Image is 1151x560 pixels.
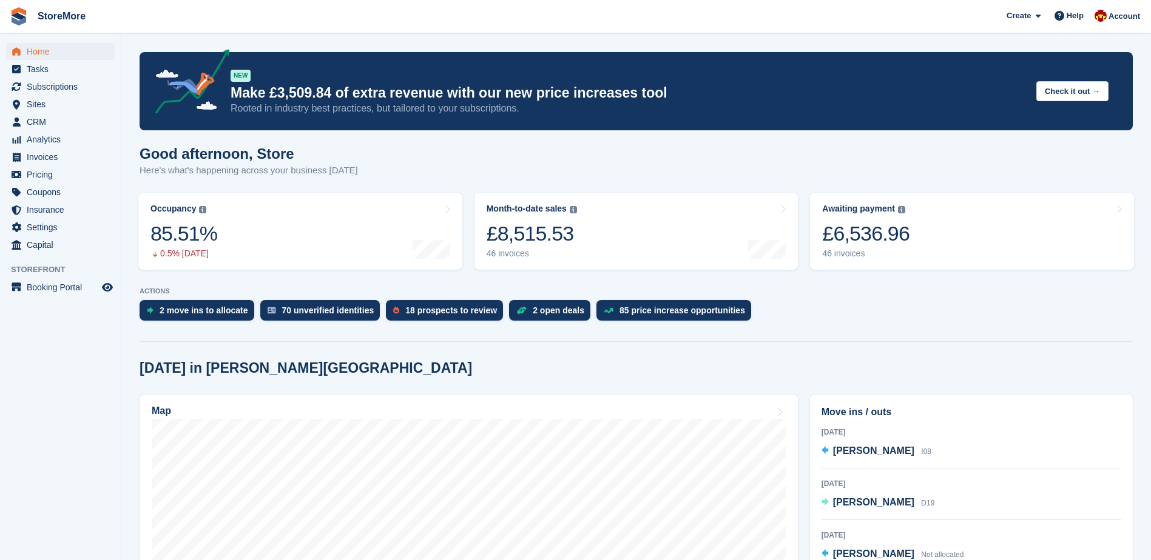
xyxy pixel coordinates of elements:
span: D19 [921,499,934,507]
img: icon-info-grey-7440780725fd019a000dd9b08b2336e03edf1995a4989e88bcd33f0948082b44.svg [199,206,206,213]
h2: [DATE] in [PERSON_NAME][GEOGRAPHIC_DATA] [140,360,472,376]
a: 2 open deals [509,300,596,327]
span: Insurance [27,201,100,218]
h2: Move ins / outs [822,405,1121,419]
a: menu [6,96,115,113]
img: stora-icon-8386f47178a22dfd0bd8f6a31ec36ba5ce8667c1dd55bd0f319d3a0aa187defe.svg [10,7,28,25]
div: 85.51% [150,221,217,246]
a: menu [6,131,115,148]
a: menu [6,166,115,183]
img: icon-info-grey-7440780725fd019a000dd9b08b2336e03edf1995a4989e88bcd33f0948082b44.svg [570,206,577,213]
a: [PERSON_NAME] I08 [822,444,931,459]
span: Coupons [27,184,100,201]
div: [DATE] [822,530,1121,541]
span: Settings [27,219,100,236]
span: Tasks [27,61,100,78]
a: menu [6,43,115,60]
div: 0.5% [DATE] [150,248,217,259]
a: menu [6,61,115,78]
a: 18 prospects to review [386,300,509,327]
span: Home [27,43,100,60]
a: Preview store [100,280,115,295]
span: I08 [921,447,931,456]
a: 2 move ins to allocate [140,300,260,327]
div: Awaiting payment [822,204,895,214]
span: [PERSON_NAME] [833,445,914,456]
div: [DATE] [822,427,1121,438]
div: Month-to-date sales [487,204,567,214]
img: icon-info-grey-7440780725fd019a000dd9b08b2336e03edf1995a4989e88bcd33f0948082b44.svg [898,206,905,213]
a: menu [6,236,115,253]
div: 18 prospects to review [405,305,497,315]
a: 85 price increase opportunities [596,300,757,327]
p: Here's what's happening across your business [DATE] [140,164,358,178]
a: Occupancy 85.51% 0.5% [DATE] [138,193,462,270]
img: price-adjustments-announcement-icon-8257ccfd72463d97f412b2fc003d46551f7dbcb40ab6d574587a9cd5c0d94... [145,49,230,118]
span: Storefront [11,264,121,276]
div: 70 unverified identities [282,305,374,315]
span: CRM [27,113,100,130]
a: menu [6,148,115,165]
div: 2 move ins to allocate [160,305,248,315]
img: prospect-51fa495bee0391a8d652442698ab0144808aea92771e9ea1ae160a38d050c398.svg [393,307,399,314]
span: Subscriptions [27,78,100,95]
a: Month-to-date sales £8,515.53 46 invoices [474,193,798,270]
div: 46 invoices [822,248,910,259]
span: [PERSON_NAME] [833,497,914,507]
span: Invoices [27,148,100,165]
span: Not allocated [921,550,964,559]
img: verify_identity-adf6edd0f0f0b5bbfe63781bf79b02c33cf7c696d77639b501bdc392416b5a36.svg [268,307,276,314]
a: [PERSON_NAME] D19 [822,495,935,511]
a: StoreMore [33,6,90,26]
a: Awaiting payment £6,536.96 46 invoices [810,193,1134,270]
span: Help [1067,10,1084,22]
span: Pricing [27,166,100,183]
img: deal-1b604bf984904fb50ccaf53a9ad4b4a5d6e5aea283cecdc64d6e3604feb123c2.svg [516,306,527,315]
div: NEW [231,70,251,82]
div: 46 invoices [487,248,577,259]
a: menu [6,78,115,95]
div: 2 open deals [533,305,584,315]
span: Analytics [27,131,100,148]
span: Create [1007,10,1031,22]
span: Account [1109,10,1140,22]
div: £8,515.53 [487,221,577,246]
div: Occupancy [150,204,196,214]
a: menu [6,279,115,296]
img: Store More Team [1095,10,1107,22]
p: ACTIONS [140,287,1133,295]
a: menu [6,113,115,130]
a: menu [6,201,115,218]
a: 70 unverified identities [260,300,386,327]
a: menu [6,184,115,201]
span: Booking Portal [27,279,100,296]
a: menu [6,219,115,236]
h2: Map [152,405,171,416]
span: [PERSON_NAME] [833,548,914,559]
div: 85 price increase opportunities [619,305,745,315]
p: Rooted in industry best practices, but tailored to your subscriptions. [231,102,1027,115]
button: Check it out → [1036,81,1109,101]
div: [DATE] [822,478,1121,489]
div: £6,536.96 [822,221,910,246]
span: Sites [27,96,100,113]
img: price_increase_opportunities-93ffe204e8149a01c8c9dc8f82e8f89637d9d84a8eef4429ea346261dce0b2c0.svg [604,308,613,313]
p: Make £3,509.84 of extra revenue with our new price increases tool [231,84,1027,102]
img: move_ins_to_allocate_icon-fdf77a2bb77ea45bf5b3d319d69a93e2d87916cf1d5bf7949dd705db3b84f3ca.svg [147,307,154,314]
span: Capital [27,236,100,253]
h1: Good afternoon, Store [140,145,358,162]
